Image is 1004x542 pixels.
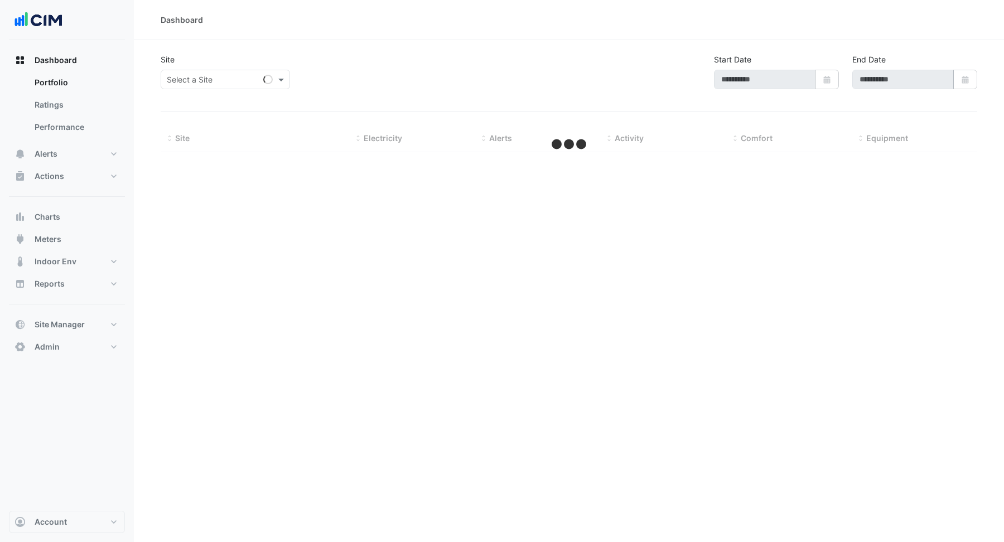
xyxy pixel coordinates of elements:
app-icon: Indoor Env [15,256,26,267]
span: Meters [35,234,61,245]
a: Ratings [26,94,125,116]
button: Account [9,511,125,533]
span: Activity [615,133,644,143]
app-icon: Actions [15,171,26,182]
button: Alerts [9,143,125,165]
button: Indoor Env [9,250,125,273]
span: Indoor Env [35,256,76,267]
button: Dashboard [9,49,125,71]
app-icon: Alerts [15,148,26,159]
span: Equipment [866,133,908,143]
span: Reports [35,278,65,289]
label: Start Date [714,54,751,65]
app-icon: Meters [15,234,26,245]
app-icon: Site Manager [15,319,26,330]
img: Company Logo [13,9,64,31]
label: Site [161,54,175,65]
span: Charts [35,211,60,222]
span: Site [175,133,190,143]
span: Admin [35,341,60,352]
button: Site Manager [9,313,125,336]
span: Alerts [489,133,512,143]
app-icon: Admin [15,341,26,352]
button: Admin [9,336,125,358]
div: Dashboard [161,14,203,26]
button: Actions [9,165,125,187]
span: Site Manager [35,319,85,330]
span: Account [35,516,67,528]
app-icon: Dashboard [15,55,26,66]
app-icon: Reports [15,278,26,289]
span: Electricity [364,133,402,143]
label: End Date [852,54,886,65]
button: Reports [9,273,125,295]
button: Meters [9,228,125,250]
app-icon: Charts [15,211,26,222]
div: Dashboard [9,71,125,143]
span: Alerts [35,148,57,159]
button: Charts [9,206,125,228]
a: Portfolio [26,71,125,94]
span: Actions [35,171,64,182]
a: Performance [26,116,125,138]
span: Dashboard [35,55,77,66]
span: Comfort [741,133,773,143]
